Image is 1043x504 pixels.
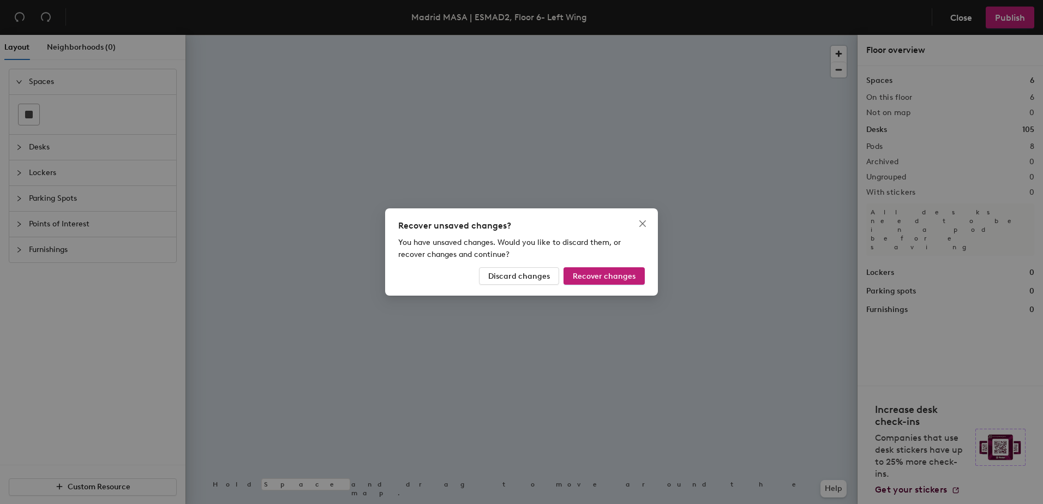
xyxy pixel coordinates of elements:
button: Recover changes [564,267,645,285]
div: Recover unsaved changes? [398,219,645,232]
span: close [638,219,647,228]
span: Recover changes [573,272,636,281]
button: Close [634,215,651,232]
span: Discard changes [488,272,550,281]
span: You have unsaved changes. Would you like to discard them, or recover changes and continue? [398,238,621,259]
span: Close [634,219,651,228]
button: Discard changes [479,267,559,285]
